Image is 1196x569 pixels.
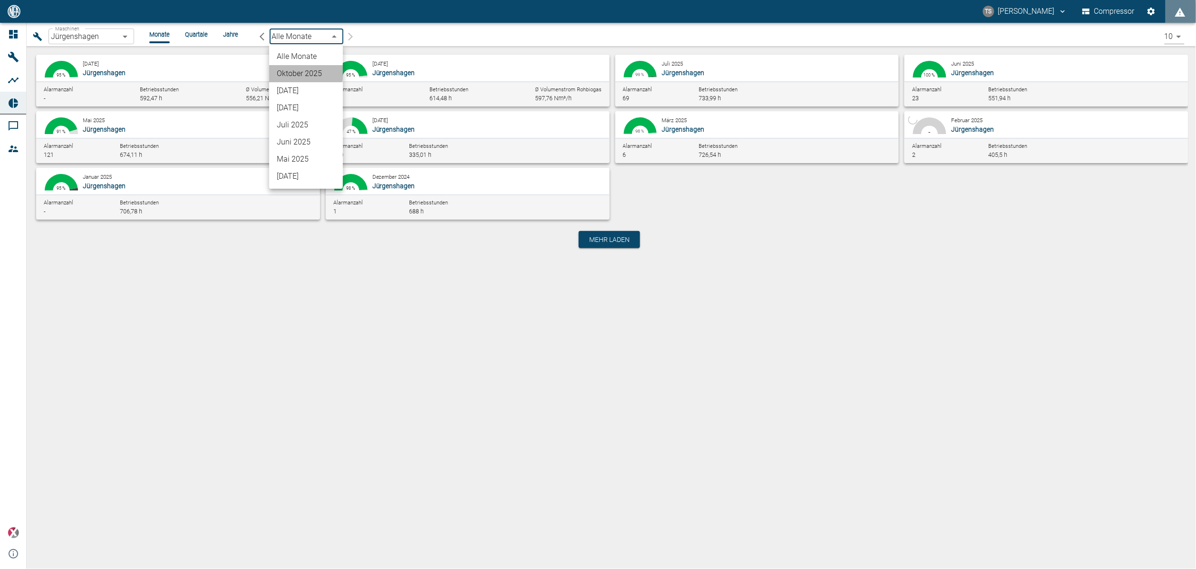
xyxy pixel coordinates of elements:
li: Oktober 2025 [269,65,343,82]
li: Alle Monate [269,48,343,65]
li: [DATE] [269,99,343,116]
li: Mai 2025 [269,151,343,168]
li: [DATE] [269,168,343,185]
li: März 2025 [269,185,343,202]
li: Juni 2025 [269,134,343,151]
li: [DATE] [269,82,343,99]
li: Juli 2025 [269,116,343,134]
